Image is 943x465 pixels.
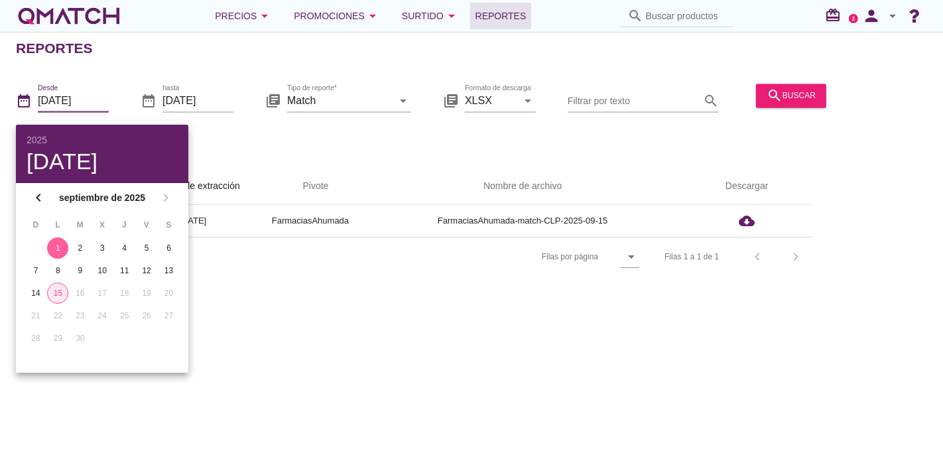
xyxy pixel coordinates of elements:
th: X [92,214,112,236]
div: 7 [25,265,46,277]
div: 4 [114,242,135,254]
i: library_books [265,93,281,109]
button: 13 [158,260,180,281]
h2: Reportes [16,38,93,59]
i: date_range [141,93,157,109]
button: buscar [756,84,826,107]
text: 2 [852,15,855,21]
a: Reportes [470,3,532,29]
button: Surtido [391,3,470,29]
input: hasta [162,90,233,111]
input: Filtrar por texto [568,90,700,111]
i: arrow_drop_down [395,93,411,109]
div: 15 [48,287,68,299]
i: arrow_drop_down [257,8,273,24]
th: L [47,214,68,236]
i: arrow_drop_down [623,249,639,265]
button: 1 [47,237,68,259]
i: arrow_drop_down [365,8,381,24]
button: 15 [47,283,68,304]
div: 12 [136,265,157,277]
i: search [767,88,783,103]
i: arrow_drop_down [444,8,460,24]
th: J [114,214,135,236]
button: 9 [70,260,91,281]
div: 13 [158,265,180,277]
i: search [703,93,719,109]
th: M [70,214,90,236]
button: 10 [92,260,113,281]
i: library_books [443,93,459,109]
th: S [158,214,179,236]
input: Buscar productos [646,5,727,27]
i: person [858,7,885,25]
div: [DATE] [27,150,178,172]
i: arrow_drop_down [885,8,901,24]
button: 4 [114,237,135,259]
button: 11 [114,260,135,281]
div: 14 [25,287,46,299]
div: buscar [767,88,816,103]
button: 7 [25,260,46,281]
div: 10 [92,265,113,277]
div: 6 [158,242,180,254]
input: Tipo de reporte* [287,90,393,111]
button: 2 [70,237,91,259]
div: 5 [136,242,157,254]
td: FarmaciasAhumada [256,205,365,237]
a: white-qmatch-logo [16,3,122,29]
th: Fecha de extracción: Sorted ascending. Activate to sort descending. [130,168,256,205]
div: 2025 [27,135,178,145]
button: 6 [158,237,180,259]
td: FarmaciasAhumada-match-CLP-2025-09-15 [365,205,680,237]
i: search [627,8,643,24]
button: 8 [47,260,68,281]
i: date_range [16,93,32,109]
td: [DATE] [130,205,256,237]
th: D [25,214,46,236]
button: 5 [136,237,157,259]
i: cloud_download [739,213,755,229]
i: chevron_left [31,190,46,206]
div: 1 [47,242,68,254]
button: 12 [136,260,157,281]
div: 2 [70,242,91,254]
button: 3 [92,237,113,259]
div: 11 [114,265,135,277]
div: Precios [215,8,273,24]
div: Surtido [402,8,460,24]
button: Precios [204,3,283,29]
th: Pivote: Not sorted. Activate to sort ascending. [256,168,365,205]
div: 8 [47,265,68,277]
div: Promociones [294,8,381,24]
span: Reportes [475,8,527,24]
th: V [136,214,157,236]
strong: septiembre de 2025 [50,191,154,205]
th: Descargar: Not sorted. [680,168,813,205]
button: Promociones [283,3,391,29]
input: Formato de descarga [465,90,517,111]
div: Filas por página [409,237,639,276]
div: 3 [92,242,113,254]
i: arrow_drop_down [520,93,536,109]
th: Nombre de archivo: Not sorted. [365,168,680,205]
input: Desde [38,90,109,111]
a: 2 [849,14,858,23]
div: Filas 1 a 1 de 1 [664,251,719,263]
button: 14 [25,283,46,304]
i: redeem [825,7,846,23]
div: 9 [70,265,91,277]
